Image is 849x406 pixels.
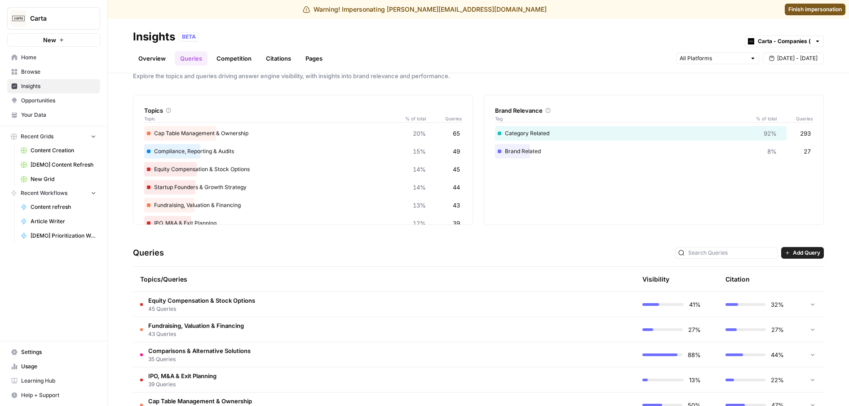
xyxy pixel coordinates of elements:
[495,126,813,141] div: Category Related
[21,348,96,356] span: Settings
[413,201,426,210] span: 13%
[175,51,208,66] a: Queries
[453,165,460,174] span: 45
[771,375,784,384] span: 22%
[148,321,244,330] span: Fundraising, Valuation & Financing
[7,65,100,79] a: Browse
[300,51,328,66] a: Pages
[453,219,460,228] span: 39
[144,115,399,122] span: Topic
[413,129,426,138] span: 20%
[144,180,462,194] div: Startup Founders & Growth Strategy
[133,51,171,66] a: Overview
[7,7,100,30] button: Workspace: Carta
[148,397,252,406] span: Cap Table Management & Ownership
[17,158,100,172] a: [DEMO] Content Refresh
[688,350,701,359] span: 88%
[771,350,784,359] span: 44%
[7,93,100,108] a: Opportunities
[148,355,251,363] span: 35 Queries
[31,203,96,211] span: Content refresh
[793,249,820,257] span: Add Query
[31,175,96,183] span: New Grid
[785,4,845,15] a: Finish impersonation
[680,54,746,63] input: All Platforms
[21,391,96,399] span: Help + Support
[767,147,777,156] span: 8%
[771,325,784,334] span: 27%
[413,183,426,192] span: 14%
[495,144,813,159] div: Brand Related
[179,32,199,41] div: BETA
[148,296,255,305] span: Equity Compensation & Stock Options
[399,115,426,122] span: % of total
[21,377,96,385] span: Learning Hub
[10,10,27,26] img: Carta Logo
[148,330,244,338] span: 43 Queries
[7,186,100,200] button: Recent Workflows
[777,54,818,62] span: [DATE] - [DATE]
[7,374,100,388] a: Learning Hub
[688,325,701,334] span: 27%
[689,375,701,384] span: 13%
[144,198,462,212] div: Fundraising, Valuation & Financing
[688,248,774,257] input: Search Queries
[17,200,100,214] a: Content refresh
[133,30,175,44] div: Insights
[21,82,96,90] span: Insights
[148,346,251,355] span: Comparisons & Alternative Solutions
[144,144,462,159] div: Compliance, Reporting & Audits
[750,115,777,122] span: % of total
[7,79,100,93] a: Insights
[148,305,255,313] span: 45 Queries
[31,217,96,225] span: Article Writer
[725,267,750,291] div: Citation
[133,71,824,80] span: Explore the topics and queries driving answer engine visibility, with insights into brand relevan...
[781,247,824,259] button: Add Query
[144,106,462,115] div: Topics
[148,371,217,380] span: IPO, M&A & Exit Planning
[426,115,462,122] span: Queries
[758,37,811,46] input: Carta - Companies (cap table)
[261,51,296,66] a: Citations
[7,130,100,143] button: Recent Grids
[21,132,53,141] span: Recent Grids
[7,359,100,374] a: Usage
[144,216,462,230] div: IPO, M&A & Exit Planning
[31,161,96,169] span: [DEMO] Content Refresh
[303,5,547,14] div: Warning! Impersonating [PERSON_NAME][EMAIL_ADDRESS][DOMAIN_NAME]
[17,172,100,186] a: New Grid
[777,115,813,122] span: Queries
[495,106,813,115] div: Brand Relevance
[17,143,100,158] a: Content Creation
[7,388,100,402] button: Help + Support
[148,380,217,388] span: 39 Queries
[804,147,811,156] span: 27
[17,229,100,243] a: [DEMO] Prioritization Workflow for creation
[453,147,460,156] span: 49
[144,162,462,177] div: Equity Compensation & Stock Options
[413,147,426,156] span: 15%
[21,68,96,76] span: Browse
[30,14,84,23] span: Carta
[689,300,701,309] span: 41%
[763,53,824,64] button: [DATE] - [DATE]
[413,219,426,228] span: 12%
[21,111,96,119] span: Your Data
[453,183,460,192] span: 44
[144,126,462,141] div: Cap Table Management & Ownership
[21,362,96,371] span: Usage
[21,189,67,197] span: Recent Workflows
[140,267,543,291] div: Topics/Queries
[7,345,100,359] a: Settings
[31,232,96,240] span: [DEMO] Prioritization Workflow for creation
[771,300,784,309] span: 32%
[7,108,100,122] a: Your Data
[453,129,460,138] span: 65
[211,51,257,66] a: Competition
[7,33,100,47] button: New
[31,146,96,154] span: Content Creation
[133,247,164,259] h3: Queries
[800,129,811,138] span: 293
[21,53,96,62] span: Home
